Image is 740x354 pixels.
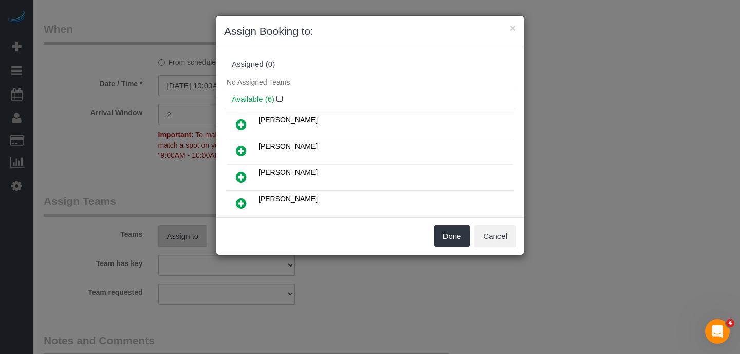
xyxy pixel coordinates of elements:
button: Done [434,225,470,247]
div: Assigned (0) [232,60,508,69]
button: × [510,23,516,33]
span: No Assigned Teams [227,78,290,86]
button: Cancel [474,225,516,247]
h3: Assign Booking to: [224,24,516,39]
span: [PERSON_NAME] [258,194,318,203]
iframe: Intercom live chat [705,319,730,344]
span: 4 [726,319,734,327]
span: [PERSON_NAME] [258,168,318,176]
span: [PERSON_NAME] [258,116,318,124]
h4: Available (6) [232,95,508,104]
span: [PERSON_NAME] [258,142,318,150]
